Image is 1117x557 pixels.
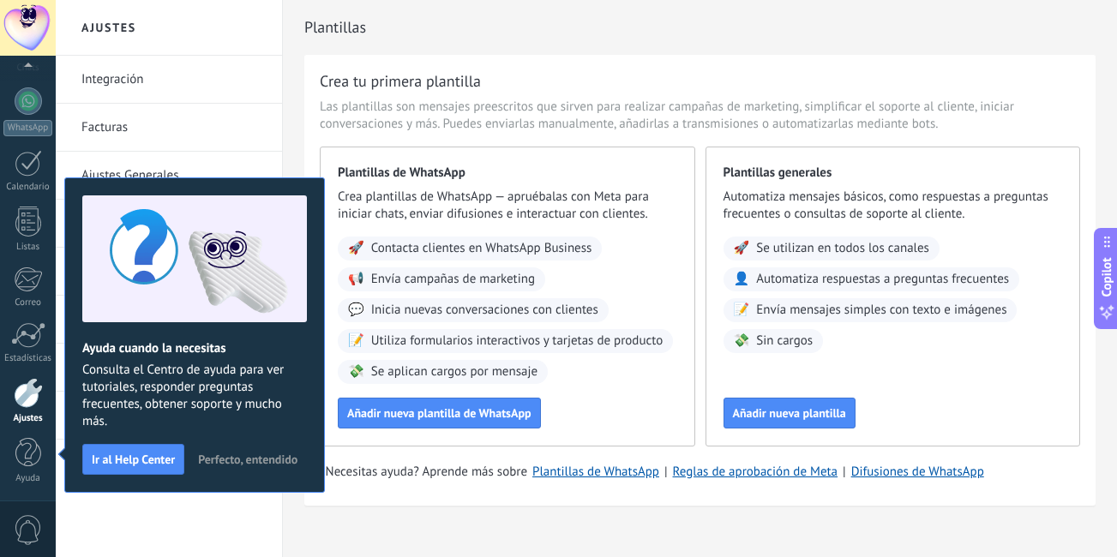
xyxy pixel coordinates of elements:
a: Difusiones de WhatsApp [851,464,984,480]
span: 🚀 [734,240,750,257]
span: 💸 [348,363,364,380]
span: Sin cargos [756,332,813,350]
div: Listas [3,242,53,253]
span: 👤 [734,271,750,288]
a: Facturas [81,104,265,152]
span: Envía mensajes simples con texto e imágenes [756,302,1006,319]
a: Plantillas de WhatsApp [532,464,659,480]
li: Ajustes Generales [56,152,282,200]
a: Ajustes Generales [81,152,265,200]
span: Perfecto, entendido [198,453,297,465]
span: Plantillas de WhatsApp [338,165,677,182]
span: Consulta el Centro de ayuda para ver tutoriales, responder preguntas frecuentes, obtener soporte ... [82,362,307,430]
span: 💸 [734,332,750,350]
span: Automatiza mensajes básicos, como respuestas a preguntas frecuentes o consultas de soporte al cli... [724,189,1063,223]
li: Facturas [56,104,282,152]
button: Ir al Help Center [82,444,184,475]
h3: Crea tu primera plantilla [320,70,481,92]
div: | | [320,464,1080,481]
span: 📢 [348,271,364,288]
span: Utiliza formularios interactivos y tarjetas de producto [371,332,664,350]
span: Añadir nueva plantilla de WhatsApp [347,407,531,419]
span: Ir al Help Center [92,453,175,465]
span: Inicia nuevas conversaciones con clientes [371,302,598,319]
button: Añadir nueva plantilla [724,398,856,428]
span: Plantillas generales [724,165,1063,182]
h2: Plantillas [304,10,1096,45]
span: 💬 [348,302,364,319]
button: Perfecto, entendido [190,446,305,472]
a: Reglas de aprobación de Meta [673,464,838,480]
div: Ajustes [3,413,53,424]
span: Se utilizan en todos los canales [756,240,929,257]
li: Integración [56,56,282,104]
div: Calendario [3,182,53,193]
a: Integración [81,56,265,104]
h2: Ayuda cuando la necesitas [82,340,307,356]
span: Automatiza respuestas a preguntas frecuentes [756,271,1009,288]
div: WhatsApp [3,120,52,136]
span: Crea plantillas de WhatsApp — apruébalas con Meta para iniciar chats, enviar difusiones e interac... [338,189,677,223]
span: Copilot [1098,258,1115,297]
span: 🚀 [348,240,364,257]
span: ¿Necesitas ayuda? Aprende más sobre [320,464,527,481]
button: Añadir nueva plantilla de WhatsApp [338,398,541,428]
span: 📝 [348,332,364,350]
div: Ayuda [3,473,53,484]
span: 📝 [734,302,750,319]
div: Correo [3,297,53,308]
div: Estadísticas [3,353,53,364]
span: Contacta clientes en WhatsApp Business [371,240,592,257]
span: Se aplican cargos por mensaje [371,363,537,380]
span: Las plantillas son mensajes preescritos que sirven para realizar campañas de marketing, simplific... [320,99,1080,133]
span: Añadir nueva plantilla [733,407,846,419]
span: Envía campañas de marketing [371,271,535,288]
